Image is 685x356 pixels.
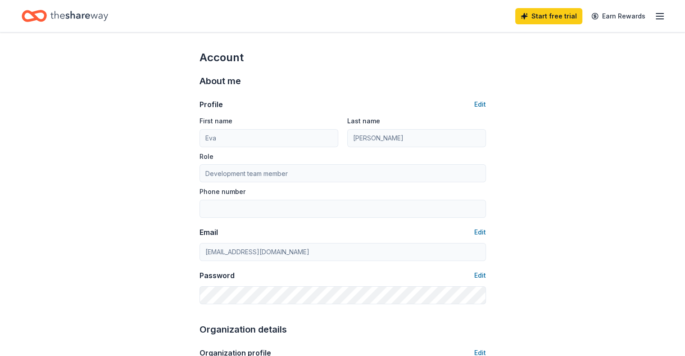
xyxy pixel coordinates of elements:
a: Earn Rewards [586,8,651,24]
div: Email [200,227,218,238]
a: Start free trial [515,8,582,24]
div: Organization details [200,322,486,337]
button: Edit [474,99,486,110]
label: First name [200,117,232,126]
label: Last name [347,117,380,126]
div: Profile [200,99,223,110]
label: Role [200,152,213,161]
button: Edit [474,270,486,281]
a: Home [22,5,108,27]
label: Phone number [200,187,245,196]
div: Account [200,50,486,65]
div: About me [200,74,486,88]
div: Password [200,270,235,281]
button: Edit [474,227,486,238]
